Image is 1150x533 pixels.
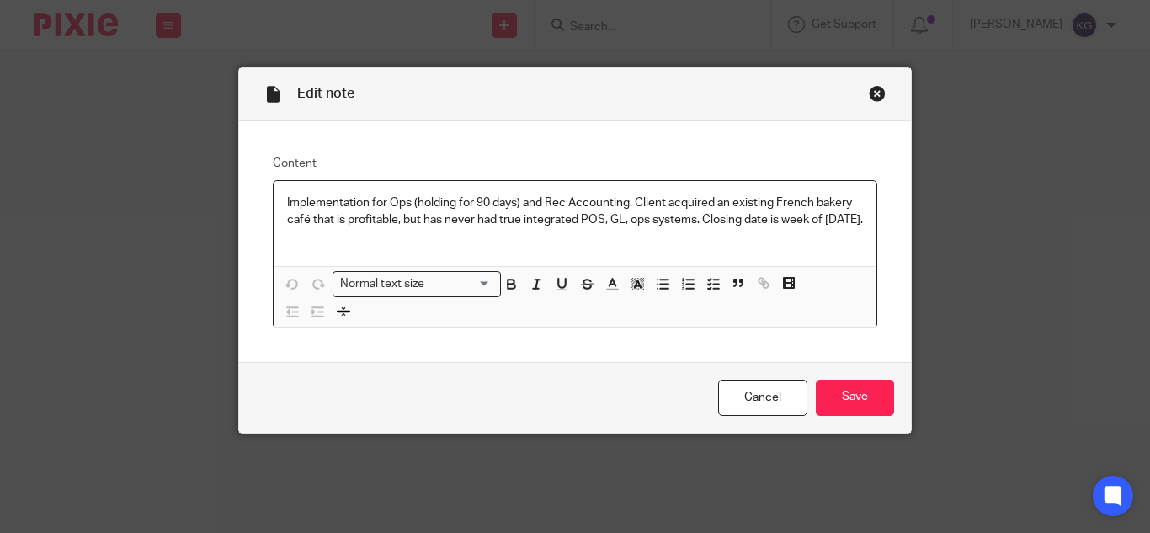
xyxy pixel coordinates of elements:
[869,85,886,102] div: Close this dialog window
[297,87,354,100] span: Edit note
[816,380,894,416] input: Save
[718,380,807,416] a: Cancel
[273,155,877,172] label: Content
[287,195,863,229] p: Implementation for Ops (holding for 90 days) and Rec Accounting. Client acquired an existing Fren...
[333,271,501,297] div: Search for option
[337,275,429,293] span: Normal text size
[430,275,491,293] input: Search for option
